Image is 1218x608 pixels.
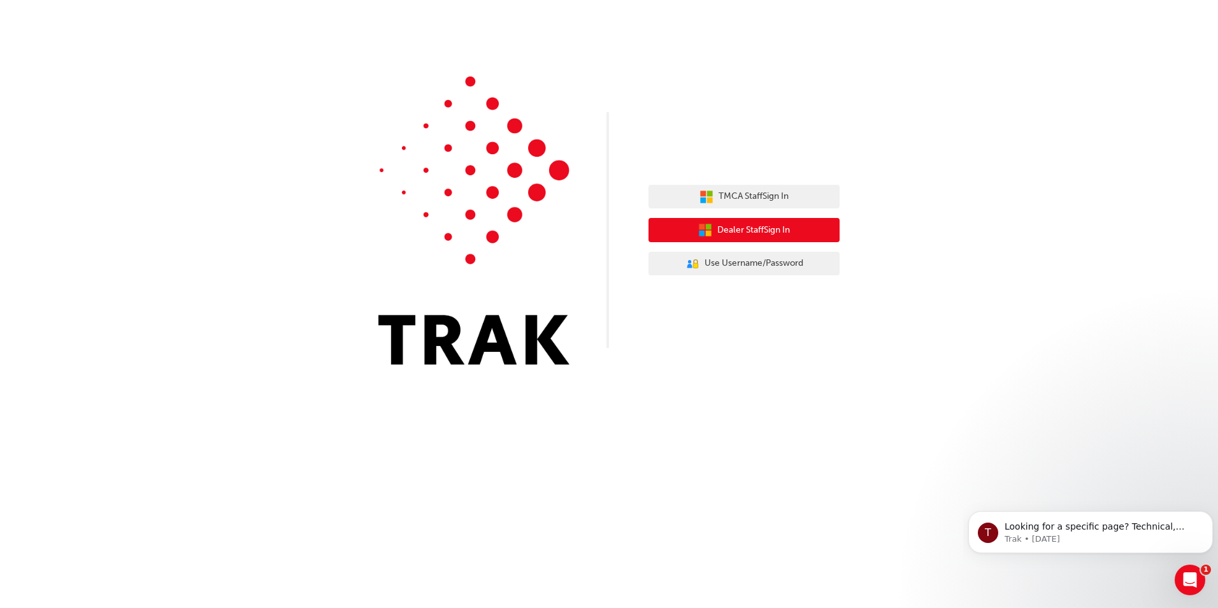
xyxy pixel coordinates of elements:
[705,256,803,271] span: Use Username/Password
[717,223,790,238] span: Dealer Staff Sign In
[719,189,789,204] span: TMCA Staff Sign In
[1201,565,1211,575] span: 1
[378,76,570,365] img: Trak
[648,252,840,276] button: Use Username/Password
[648,218,840,242] button: Dealer StaffSign In
[1175,565,1205,595] iframe: Intercom live chat
[963,484,1218,574] iframe: Intercom notifications message
[648,185,840,209] button: TMCA StaffSign In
